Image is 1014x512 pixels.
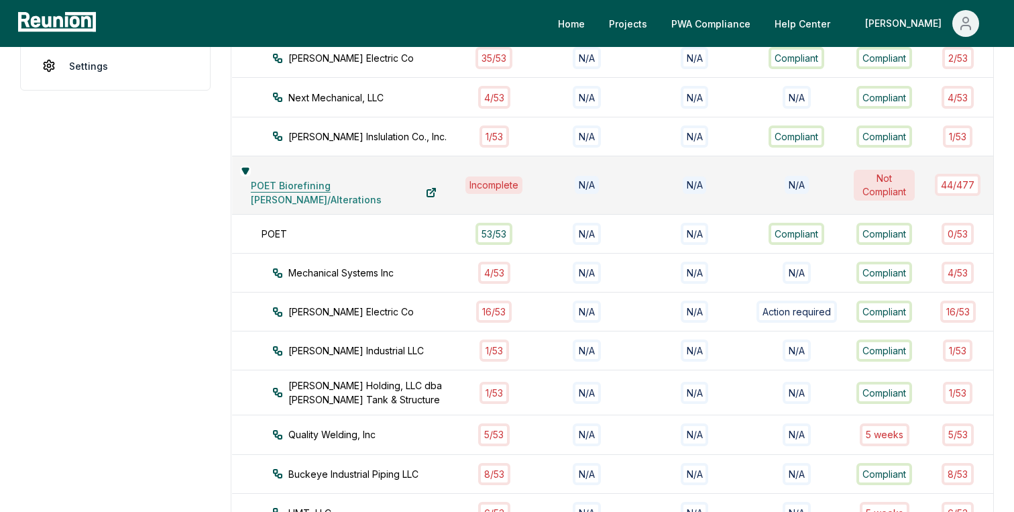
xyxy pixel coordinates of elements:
div: 8 / 53 [942,463,974,485]
div: N/A [573,86,601,108]
div: Compliant [856,262,912,284]
div: Compliant [856,223,912,245]
div: N/A [681,47,709,69]
div: 16 / 53 [940,301,976,323]
div: 35 / 53 [475,47,512,69]
div: N/A [681,423,709,446]
div: POET [262,227,469,241]
div: 1 / 53 [480,340,509,362]
div: N/A [681,262,709,284]
div: N/A [573,423,601,446]
div: [PERSON_NAME] [865,10,947,37]
div: 5 / 53 [942,423,974,446]
div: N/A [573,125,601,148]
div: Compliant [856,47,912,69]
div: N/A [681,301,709,323]
div: N/A [681,223,709,245]
div: 8 / 53 [478,463,510,485]
div: N/A [783,86,811,108]
div: [PERSON_NAME] Electric Co [272,305,480,319]
div: 1 / 53 [943,382,972,404]
div: 4 / 53 [478,86,510,108]
div: N/A [683,176,707,194]
a: PWA Compliance [661,10,761,37]
div: N/A [681,340,709,362]
div: Next Mechanical, LLC [272,91,480,105]
div: N/A [575,176,599,194]
div: 1 / 53 [943,340,972,362]
button: [PERSON_NAME] [854,10,990,37]
div: N/A [783,262,811,284]
a: POET Biorefining [PERSON_NAME]/Alterations [240,179,447,206]
div: N/A [573,463,601,485]
div: [PERSON_NAME] Inslulation Co., Inc. [272,130,480,144]
div: Incomplete [465,176,522,194]
div: Mechanical Systems Inc [272,266,480,280]
div: 4 / 53 [942,86,974,108]
a: Settings [32,52,199,79]
div: Compliant [769,125,824,148]
div: N/A [785,176,809,194]
div: N/A [573,340,601,362]
div: 4 / 53 [942,262,974,284]
div: N/A [681,463,709,485]
div: N/A [573,301,601,323]
div: 2 / 53 [942,47,974,69]
div: N/A [681,382,709,404]
div: N/A [573,223,601,245]
div: N/A [783,463,811,485]
div: N/A [573,262,601,284]
div: [PERSON_NAME] Electric Co [272,51,480,65]
nav: Main [547,10,1001,37]
div: [PERSON_NAME] Holding, LLC dba [PERSON_NAME] Tank & Structure [272,378,480,407]
div: 5 week s [860,423,909,446]
a: Help Center [764,10,841,37]
div: Buckeye Industrial Piping LLC [272,467,480,481]
a: Home [547,10,596,37]
div: Compliant [769,47,824,69]
div: 1 / 53 [480,125,509,148]
div: Compliant [856,340,912,362]
div: 0 / 53 [942,223,974,245]
div: Compliant [856,463,912,485]
a: Projects [598,10,658,37]
div: 16 / 53 [476,301,512,323]
div: Quality Welding, Inc [272,427,480,442]
div: 4 / 53 [478,262,510,284]
div: 5 / 53 [478,423,510,446]
div: N/A [783,382,811,404]
div: N/A [783,423,811,446]
div: 53 / 53 [475,223,512,245]
div: N/A [573,47,601,69]
div: Compliant [856,301,912,323]
div: Not Compliant [854,170,915,201]
div: [PERSON_NAME] Industrial LLC [272,344,480,358]
div: N/A [681,125,709,148]
div: 1 / 53 [943,125,972,148]
div: 44 / 477 [935,174,980,196]
div: Compliant [769,223,824,245]
div: N/A [783,340,811,362]
div: Compliant [856,125,912,148]
div: Compliant [856,86,912,108]
div: Action required [756,301,837,323]
div: N/A [573,382,601,404]
div: Compliant [856,382,912,404]
div: 1 / 53 [480,382,509,404]
div: N/A [681,86,709,108]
